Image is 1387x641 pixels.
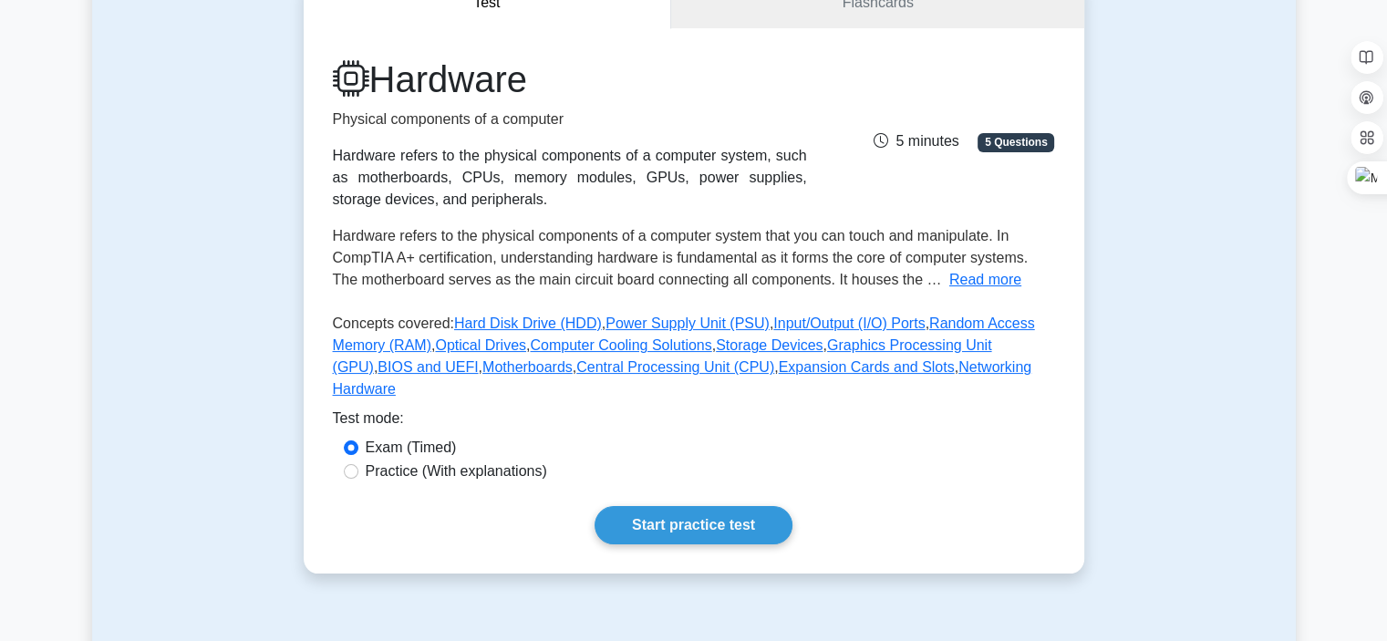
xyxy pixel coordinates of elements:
[333,337,992,375] a: Graphics Processing Unit (GPU)
[606,315,770,331] a: Power Supply Unit (PSU)
[435,337,526,353] a: Optical Drives
[576,359,774,375] a: Central Processing Unit (CPU)
[773,315,925,331] a: Input/Output (I/O) Ports
[333,109,807,130] p: Physical components of a computer
[530,337,711,353] a: Computer Cooling Solutions
[333,313,1055,408] p: Concepts covered: , , , , , , , , , , , ,
[482,359,573,375] a: Motherboards
[366,460,547,482] label: Practice (With explanations)
[333,57,807,101] h1: Hardware
[716,337,823,353] a: Storage Devices
[333,228,1029,287] span: Hardware refers to the physical components of a computer system that you can touch and manipulate...
[779,359,955,375] a: Expansion Cards and Slots
[454,315,602,331] a: Hard Disk Drive (HDD)
[333,408,1055,437] div: Test mode:
[595,506,792,544] a: Start practice test
[366,437,457,459] label: Exam (Timed)
[949,269,1021,291] button: Read more
[978,133,1054,151] span: 5 Questions
[333,145,807,211] div: Hardware refers to the physical components of a computer system, such as motherboards, CPUs, memo...
[874,133,958,149] span: 5 minutes
[378,359,478,375] a: BIOS and UEFI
